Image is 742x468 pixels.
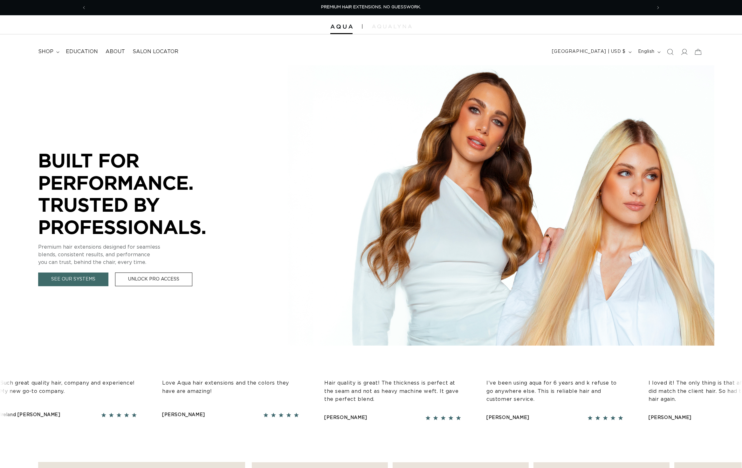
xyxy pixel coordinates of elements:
[115,273,192,286] a: Unlock Pro Access
[133,48,178,55] span: Salon Locator
[552,48,626,55] span: [GEOGRAPHIC_DATA] | USD $
[34,45,62,59] summary: shop
[162,379,299,395] p: Love Aqua hair extensions and the colors they have are amazing!
[634,46,663,58] button: English
[372,25,412,28] img: aqualyna.com
[38,149,229,238] p: BUILT FOR PERFORMANCE. TRUSTED BY PROFESSIONALS.
[106,48,125,55] span: About
[77,2,91,14] button: Previous announcement
[486,379,623,404] p: I’ve been using aqua for 6 years and k refuse to go anywhere else. This is reliable hair and cust...
[330,25,353,29] img: Aqua Hair Extensions
[663,45,677,59] summary: Search
[324,379,461,404] p: Hair quality is great! The thickness is perfect at the seam and not as heavy machine weft. It gav...
[321,5,421,9] span: PREMIUM HAIR EXTENSIONS. NO GUESSWORK.
[486,414,529,422] div: [PERSON_NAME]
[38,273,108,286] a: See Our Systems
[102,45,129,59] a: About
[651,2,665,14] button: Next announcement
[38,243,229,266] p: Premium hair extensions designed for seamless blends, consistent results, and performance you can...
[62,45,102,59] a: Education
[162,411,205,419] div: [PERSON_NAME]
[648,414,691,422] div: [PERSON_NAME]
[324,414,367,422] div: [PERSON_NAME]
[129,45,182,59] a: Salon Locator
[66,48,98,55] span: Education
[548,46,634,58] button: [GEOGRAPHIC_DATA] | USD $
[38,48,53,55] span: shop
[638,48,655,55] span: English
